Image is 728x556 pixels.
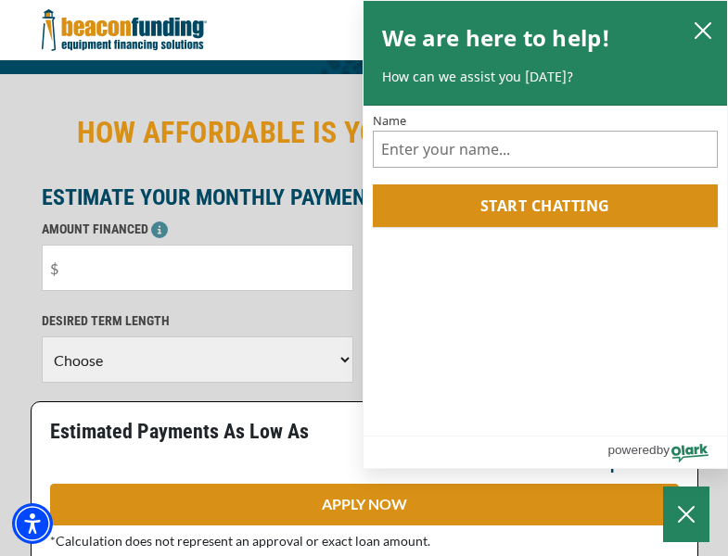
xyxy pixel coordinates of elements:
span: powered [607,438,656,461]
div: Accessibility Menu [12,503,53,544]
button: Close Chatbox [663,486,709,542]
p: How can we assist you [DATE]? [382,68,709,86]
input: $ [42,245,353,291]
p: Estimated Payments As Low As [50,421,353,443]
span: by [657,438,670,461]
button: Start chatting [373,184,719,227]
button: close chatbox [688,17,718,43]
label: Name [373,115,719,127]
span: *Calculation does not represent an approval or exact loan amount. [50,533,430,549]
p: DESIRED TERM LENGTH [42,310,353,332]
p: ESTIMATE YOUR MONTHLY PAYMENT [42,186,687,208]
a: APPLY NOW [50,484,679,525]
input: Name [373,131,719,168]
h2: We are here to help! [382,19,611,57]
h2: HOW AFFORDABLE IS YOUR NEXT TOW TRUCK? [42,111,687,154]
p: AMOUNT FINANCED [42,218,353,240]
a: Powered by Olark [607,436,727,468]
